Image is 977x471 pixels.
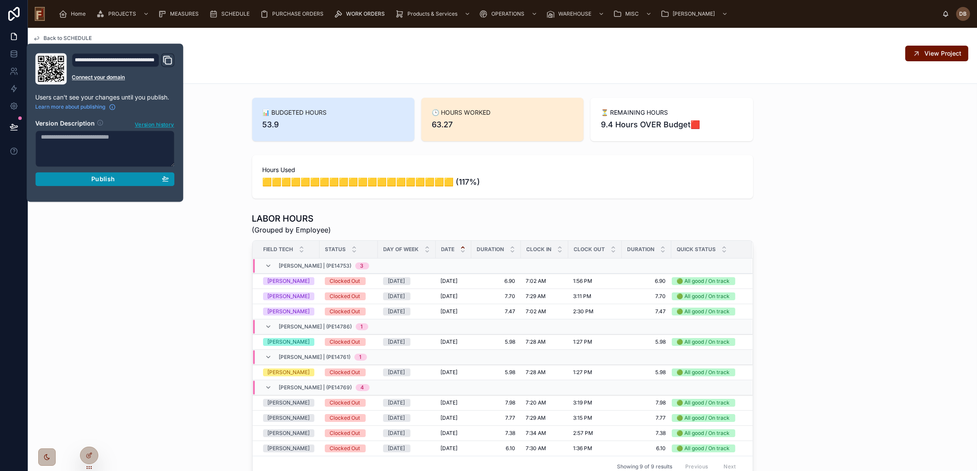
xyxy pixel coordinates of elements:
[526,293,546,300] span: 7:29 AM
[35,119,95,129] h2: Version Description
[441,415,458,421] span: [DATE]
[252,212,331,225] h1: LABOR HOURS
[544,6,609,22] a: WAREHOUSE
[330,399,360,407] div: Clocked Out
[677,399,730,407] div: 🟢 All good / On track
[35,103,105,110] span: Learn more about publishing
[477,338,516,345] span: 5.98
[441,278,458,285] span: [DATE]
[263,246,293,253] span: Field Tech
[325,246,346,253] span: Status
[527,246,552,253] span: Clock In
[441,399,458,406] span: [DATE]
[393,6,475,22] a: Products & Services
[441,338,458,345] span: [DATE]
[677,338,730,346] div: 🟢 All good / On track
[360,262,364,269] div: 3
[477,415,516,421] span: 7.77
[441,430,458,437] span: [DATE]
[267,292,310,300] div: [PERSON_NAME]
[257,6,330,22] a: PURCHASE ORDERS
[267,429,310,437] div: [PERSON_NAME]
[91,175,115,183] span: Publish
[526,308,547,315] span: 7:02 AM
[35,7,45,21] img: App logo
[279,384,352,391] span: [PERSON_NAME] | (PE14769)
[625,10,639,17] span: MISC
[170,10,199,17] span: MEASURES
[677,292,730,300] div: 🟢 All good / On track
[388,368,405,376] div: [DATE]
[574,399,593,406] span: 3:19 PM
[574,415,593,421] span: 3:15 PM
[526,399,547,406] span: 7:20 AM
[108,10,136,17] span: PROJECTS
[263,176,743,188] span: 🟨🟨🟨🟨🟨🟨🟨🟨🟨🟨🟨🟨🟨🟨🟨🟨🟨🟨🟨🟨 (117%)
[361,323,363,330] div: 1
[441,308,458,315] span: [DATE]
[491,10,524,17] span: OPERATIONS
[330,368,360,376] div: Clocked Out
[477,293,516,300] span: 7.70
[574,430,594,437] span: 2:57 PM
[617,463,672,470] span: Showing 9 of 9 results
[388,277,405,285] div: [DATE]
[263,166,743,174] span: Hours Used
[71,10,86,17] span: Home
[677,414,730,422] div: 🟢 All good / On track
[441,293,458,300] span: [DATE]
[558,10,591,17] span: WAREHOUSE
[35,172,174,186] button: Publish
[330,338,360,346] div: Clocked Out
[526,430,547,437] span: 7:34 AM
[677,308,730,315] div: 🟢 All good / On track
[574,445,593,452] span: 1:36 PM
[574,246,605,253] span: Clock Out
[72,74,174,81] a: Connect your domain
[388,292,405,300] div: [DATE]
[330,414,360,422] div: Clocked Out
[477,430,516,437] span: 7.38
[56,6,92,22] a: Home
[526,415,546,421] span: 7:29 AM
[441,369,458,376] span: [DATE]
[677,444,730,452] div: 🟢 All good / On track
[677,246,716,253] span: Quick Status
[346,10,385,17] span: WORK ORDERS
[441,246,455,253] span: Date
[207,6,256,22] a: SCHEDULE
[627,445,666,452] span: 6.10
[574,369,593,376] span: 1:27 PM
[477,308,516,315] span: 7.47
[627,430,666,437] span: 7.38
[658,6,732,22] a: [PERSON_NAME]
[627,338,666,345] span: 5.98
[221,10,250,17] span: SCHEDULE
[388,399,405,407] div: [DATE]
[361,384,364,391] div: 4
[267,414,310,422] div: [PERSON_NAME]
[905,46,968,61] button: View Project
[331,6,391,22] a: WORK ORDERS
[627,246,655,253] span: Duration
[267,338,310,346] div: [PERSON_NAME]
[267,368,310,376] div: [PERSON_NAME]
[388,338,405,346] div: [DATE]
[627,415,666,421] span: 7.77
[477,445,516,452] span: 6.10
[267,444,310,452] div: [PERSON_NAME]
[526,445,547,452] span: 7:30 AM
[960,10,967,17] span: DB
[388,444,405,452] div: [DATE]
[383,246,419,253] span: Day of Week
[601,108,742,117] span: ⏳ REMAINING HOURS
[477,369,516,376] span: 5.98
[627,278,666,285] span: 6.90
[388,308,405,315] div: [DATE]
[610,6,656,22] a: MISC
[330,292,360,300] div: Clocked Out
[677,277,730,285] div: 🟢 All good / On track
[279,354,351,361] span: [PERSON_NAME] | (PE14761)
[441,445,458,452] span: [DATE]
[72,53,174,84] div: Domain and Custom Link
